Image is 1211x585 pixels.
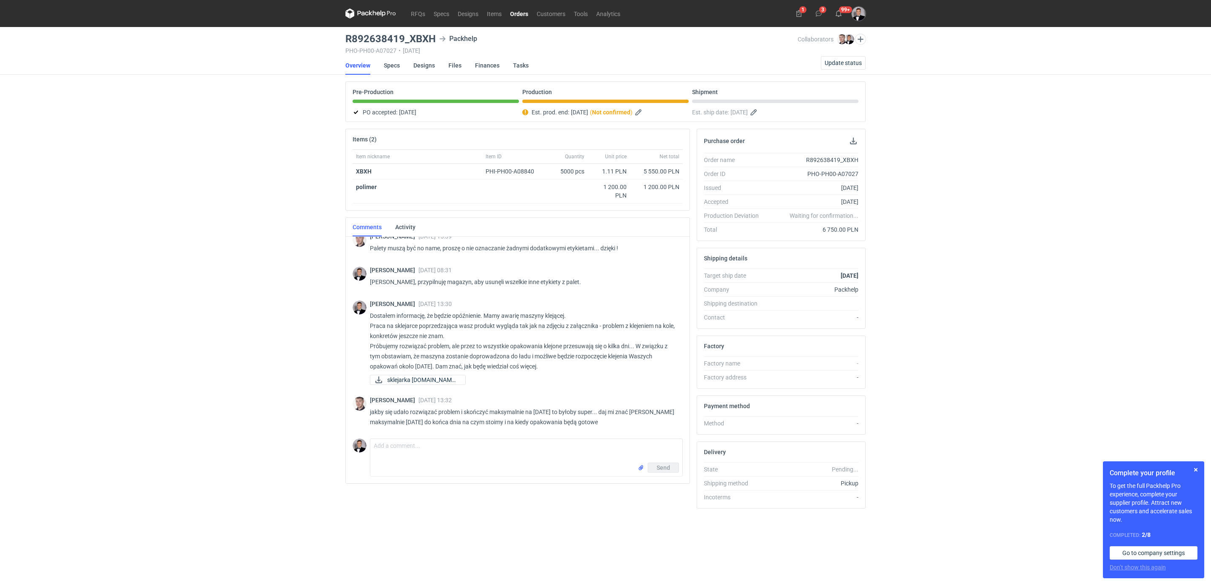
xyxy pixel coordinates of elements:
[356,168,372,175] strong: XBXH
[370,311,676,371] p: Dostałem informację, że będzie opóźnienie. Mamy awarię maszyny klejącej. Praca na sklejarce poprz...
[704,419,766,428] div: Method
[704,285,766,294] div: Company
[475,56,500,75] a: Finances
[486,167,542,176] div: PHI-PH00-A08840
[852,7,866,21] img: Filip Sobolewski
[704,373,766,382] div: Factory address
[522,89,552,95] p: Production
[418,397,452,404] span: [DATE] 13:32
[704,156,766,164] div: Order name
[841,272,858,279] strong: [DATE]
[345,34,436,44] h3: R892638419_XBXH
[399,107,416,117] span: [DATE]
[821,56,866,70] button: Update status
[855,34,866,45] button: Edit collaborators
[730,107,748,117] span: [DATE]
[370,375,454,385] div: sklejarka problem.png
[353,218,382,236] a: Comments
[591,167,627,176] div: 1.11 PLN
[766,225,858,234] div: 6 750.00 PLN
[448,56,462,75] a: Files
[704,465,766,474] div: State
[633,183,679,191] div: 1 200.00 PLN
[766,479,858,487] div: Pickup
[353,267,367,281] img: Filip Sobolewski
[532,8,570,19] a: Customers
[413,56,435,75] a: Designs
[570,8,592,19] a: Tools
[1110,563,1166,571] button: Don’t show this again
[1110,531,1197,539] div: Completed:
[766,419,858,428] div: -
[766,373,858,382] div: -
[766,198,858,206] div: [DATE]
[571,107,588,117] span: [DATE]
[766,359,858,368] div: -
[370,375,466,385] a: sklejarka [DOMAIN_NAME]...
[370,267,418,274] span: [PERSON_NAME]
[546,164,588,179] div: 5000 pcs
[353,301,367,314] img: Filip Sobolewski
[345,8,396,19] svg: Packhelp Pro
[704,211,766,220] div: Production Deviation
[704,198,766,206] div: Accepted
[832,466,858,473] em: Pending...
[766,493,858,501] div: -
[704,184,766,192] div: Issued
[825,60,862,66] span: Update status
[704,493,766,501] div: Incoterms
[704,313,766,322] div: Contact
[418,267,452,274] span: [DATE] 08:31
[766,170,858,178] div: PHO-PH00-A07027
[356,184,377,190] strong: polimer
[486,153,502,160] span: Item ID
[704,359,766,368] div: Factory name
[633,167,679,176] div: 5 550.00 PLN
[692,89,718,95] p: Shipment
[592,109,630,116] strong: Not confirmed
[1110,468,1197,478] h1: Complete your profile
[704,479,766,487] div: Shipping method
[522,107,689,117] div: Est. prod. end:
[798,36,834,43] span: Collaborators
[704,255,747,262] h2: Shipping details
[370,397,418,404] span: [PERSON_NAME]
[345,56,370,75] a: Overview
[353,89,394,95] p: Pre-Production
[395,218,415,236] a: Activity
[790,211,858,220] em: Waiting for confirmation...
[353,397,367,411] img: Maciej Sikora
[429,8,453,19] a: Specs
[749,107,760,117] button: Edit estimated shipping date
[648,463,679,473] button: Send
[844,34,854,44] img: Filip Sobolewski
[345,47,798,54] div: PHO-PH00-A07027 [DATE]
[453,8,483,19] a: Designs
[506,8,532,19] a: Orders
[704,343,724,349] h2: Factory
[418,301,452,307] span: [DATE] 13:30
[766,184,858,192] div: [DATE]
[1191,465,1201,475] button: Skip for now
[766,313,858,322] div: -
[353,233,367,247] img: Maciej Sikora
[792,7,806,20] button: 1
[704,271,766,280] div: Target ship date
[766,156,858,164] div: R892638419_XBXH
[592,8,625,19] a: Analytics
[353,107,519,117] div: PO accepted:
[353,439,367,452] img: Filip Sobolewski
[605,153,627,160] span: Unit price
[384,56,400,75] a: Specs
[591,183,627,200] div: 1 200.00 PLN
[848,136,858,146] button: Download PO
[630,109,633,116] em: )
[399,47,401,54] span: •
[513,56,529,75] a: Tasks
